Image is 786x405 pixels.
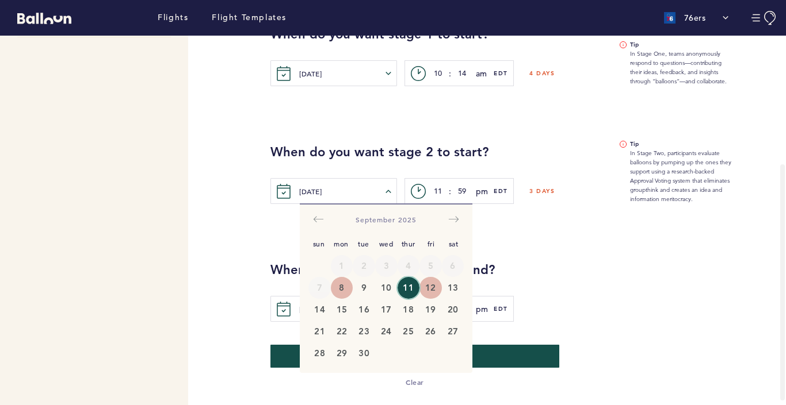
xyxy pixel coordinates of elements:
[442,255,464,277] td: Not available. Saturday, September 6, 2025
[455,185,469,198] input: mm
[398,277,420,299] td: Selected. Thursday, September 11, 2025
[630,140,734,149] b: Tip
[375,299,398,321] button: 17
[449,184,451,198] span: :
[353,321,375,342] button: 23
[308,277,331,299] button: 7
[331,321,353,342] button: 22
[419,321,442,342] button: 26
[17,13,71,24] svg: Balloon
[658,6,735,29] button: 76ers
[684,12,706,24] p: 76ers
[442,299,464,321] td: Saturday, September 20, 2025
[494,186,508,197] span: EDT
[411,184,426,199] svg: c>
[308,211,329,227] button: Move backward to switch to the previous month.
[353,277,375,299] td: Tuesday, September 9, 2025
[419,321,442,342] td: Friday, September 26, 2025
[353,255,375,277] td: Not available. Tuesday, September 2, 2025
[630,40,734,49] b: Tip
[353,321,375,342] td: Tuesday, September 23, 2025
[398,255,420,277] button: 4
[442,277,464,299] td: Saturday, September 13, 2025
[356,215,395,224] span: September
[442,277,464,299] button: 13
[308,321,331,342] td: Sunday, September 21, 2025
[444,211,464,227] button: Move forward to switch to the next month.
[299,63,391,84] button: [DATE]
[449,67,451,80] span: :
[331,342,353,364] td: Monday, September 29, 2025
[398,299,420,321] td: Thursday, September 18, 2025
[476,302,489,316] button: pm
[419,277,442,299] button: 12
[751,11,777,25] button: Manage Account
[270,345,559,368] button: Update
[353,277,375,299] button: 9
[353,342,375,364] td: Tuesday, September 30, 2025
[430,185,445,198] input: hh
[9,11,71,24] a: Balloon
[494,68,508,79] span: EDT
[442,321,464,342] button: 27
[375,321,398,342] td: Wednesday, September 24, 2025
[331,342,353,364] button: 29
[476,67,487,80] button: am
[353,255,375,277] button: 2
[455,67,469,80] input: mm
[212,11,287,24] a: Flight Templates
[630,140,734,204] span: In Stage Two, participants evaluate balloons by pumping up the ones they support using a research...
[299,299,391,319] button: [DATE]
[331,255,353,277] td: Not available. Monday, September 1, 2025
[375,255,398,277] button: 3
[331,299,353,321] td: Monday, September 15, 2025
[308,342,331,364] td: Sunday, September 28, 2025
[158,11,188,24] a: Flights
[630,40,734,86] span: In Stage One, teams anonymously respond to questions—contributing their ideas, feedback, and insi...
[398,215,417,224] span: 2025
[331,277,353,299] button: 8
[529,187,555,195] h6: 3 days
[308,321,331,342] button: 21
[331,321,353,342] td: Monday, September 22, 2025
[398,321,420,342] button: 25
[353,299,375,321] td: Tuesday, September 16, 2025
[375,299,398,321] td: Wednesday, September 17, 2025
[375,277,398,299] td: Wednesday, September 10, 2025
[442,299,464,321] button: 20
[375,255,398,277] td: Not available. Wednesday, September 3, 2025
[375,321,398,342] button: 24
[419,299,442,321] td: Friday, September 19, 2025
[419,277,442,299] td: Friday, September 12, 2025
[419,255,442,277] button: 5
[270,261,777,279] h2: When do you want the flight to end?
[442,321,464,342] td: Saturday, September 27, 2025
[308,342,331,364] button: 28
[476,184,489,198] button: pm
[331,299,353,321] button: 15
[398,299,420,321] button: 18
[398,277,420,299] button: 11
[494,303,508,315] span: EDT
[331,255,353,277] button: 1
[406,377,424,387] span: Clear
[299,181,391,202] button: [DATE]
[398,255,420,277] td: Not available. Thursday, September 4, 2025
[430,67,445,80] input: hh
[398,321,420,342] td: Thursday, September 25, 2025
[308,299,331,321] td: Sunday, September 14, 2025
[270,376,559,388] button: Clear
[529,70,555,77] h6: 4 days
[270,144,602,161] h2: When do you want stage 2 to start?
[353,299,375,321] button: 16
[411,66,426,81] svg: c>
[308,277,331,299] td: Not available. Sunday, September 7, 2025
[308,299,331,321] button: 14
[419,255,442,277] td: Not available. Friday, September 5, 2025
[375,277,398,299] button: 10
[331,277,353,299] td: Monday, September 8, 2025
[442,255,464,277] button: 6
